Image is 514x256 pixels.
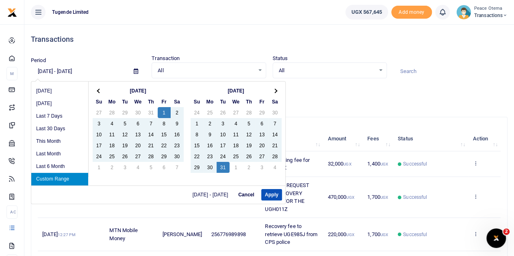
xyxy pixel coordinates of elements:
a: profile-user Peace Otema Transactions [456,5,507,19]
span: Successful [403,194,427,201]
li: [DATE] [31,97,88,110]
span: UGX 567,645 [351,8,382,16]
td: 23 [204,151,217,162]
td: 27 [256,151,269,162]
small: UGX [380,162,388,166]
th: We [132,96,145,107]
label: Period [31,56,46,65]
span: All [158,67,254,75]
li: This Month [31,135,88,148]
th: Sa [171,96,184,107]
td: 28 [269,151,282,162]
small: UGX [380,232,388,237]
th: Tu [217,96,230,107]
td: 1 [191,118,204,129]
td: 13 [256,129,269,140]
small: UGX [343,162,351,166]
span: Impounding fee for UFY893X [265,157,310,171]
td: 31 [145,107,158,118]
td: 1 [158,107,171,118]
iframe: Intercom live chat [486,228,506,248]
td: 9 [171,118,184,129]
td: 4 [230,118,243,129]
input: Search [393,65,507,78]
td: 29 [191,162,204,173]
a: UGX 567,645 [345,5,388,19]
label: Status [273,54,288,62]
td: 21 [145,140,158,151]
td: 7 [145,118,158,129]
td: 7 [171,162,184,173]
span: Successful [403,231,427,238]
th: Tu [119,96,132,107]
img: logo-small [7,8,17,17]
td: 3 [119,162,132,173]
td: 24 [191,107,204,118]
td: 10 [93,129,106,140]
span: 220,000 [328,231,354,237]
td: 28 [145,151,158,162]
li: Wallet ballance [342,5,391,19]
td: 27 [132,151,145,162]
span: Transactions [474,12,507,19]
span: 470,000 [328,194,354,200]
td: 16 [171,129,184,140]
td: 4 [106,118,119,129]
th: Amount: activate to sort column ascending [323,126,363,151]
td: 27 [93,107,106,118]
span: 32,000 [328,161,351,167]
span: Successful [403,160,427,168]
td: 4 [132,162,145,173]
td: 11 [106,129,119,140]
small: UGX [380,195,388,200]
td: 1 [230,162,243,173]
td: 12 [243,129,256,140]
td: 14 [145,129,158,140]
th: Status: activate to sort column ascending [393,126,468,151]
td: 9 [204,129,217,140]
li: Custom Range [31,173,88,185]
td: 11 [230,129,243,140]
th: Th [145,96,158,107]
td: 29 [256,107,269,118]
li: Last 7 Days [31,110,88,123]
button: Cancel [234,189,258,200]
td: 22 [191,151,204,162]
th: Su [93,96,106,107]
td: 2 [204,118,217,129]
span: All [279,67,375,75]
span: [PERSON_NAME] [163,231,202,237]
td: 26 [243,151,256,162]
span: 2 [503,228,510,235]
td: 26 [217,107,230,118]
td: 26 [119,151,132,162]
input: select period [31,65,127,78]
th: We [230,96,243,107]
small: UGX [346,195,354,200]
td: 18 [106,140,119,151]
td: 29 [158,151,171,162]
li: Toup your wallet [391,6,432,19]
td: 16 [204,140,217,151]
th: [DATE] [204,85,269,96]
td: 14 [269,129,282,140]
span: [DATE] - [DATE] [193,192,232,197]
td: 24 [217,151,230,162]
td: 2 [171,107,184,118]
td: 25 [204,107,217,118]
td: 17 [93,140,106,151]
td: 27 [230,107,243,118]
td: 13 [132,129,145,140]
td: 3 [93,118,106,129]
td: 2 [106,162,119,173]
td: 20 [132,140,145,151]
th: Fr [158,96,171,107]
span: 1,400 [367,161,388,167]
img: profile-user [456,5,471,19]
th: Fees: activate to sort column ascending [363,126,393,151]
span: 1,700 [367,194,388,200]
th: Su [191,96,204,107]
th: Fr [256,96,269,107]
small: Peace Otema [474,5,507,12]
label: Transaction [152,54,180,62]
